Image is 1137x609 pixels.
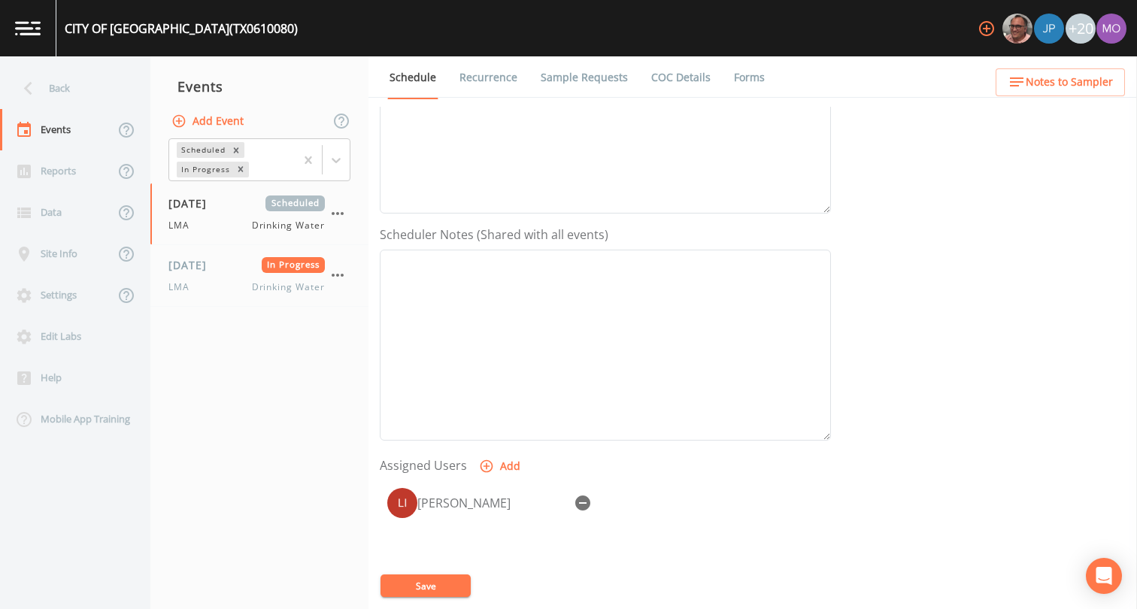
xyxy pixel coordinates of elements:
[150,245,368,307] a: [DATE]In ProgressLMADrinking Water
[168,108,250,135] button: Add Event
[387,488,417,518] img: 6333be74290c3a5e6c907333da6b4c91
[732,56,767,98] a: Forms
[1002,14,1033,44] div: Mike Franklin
[232,162,249,177] div: Remove In Progress
[996,68,1125,96] button: Notes to Sampler
[380,456,467,474] label: Assigned Users
[1026,73,1113,92] span: Notes to Sampler
[387,56,438,99] a: Schedule
[1066,14,1096,44] div: +20
[417,494,568,512] div: [PERSON_NAME]
[168,195,217,211] span: [DATE]
[252,219,325,232] span: Drinking Water
[228,142,244,158] div: Remove Scheduled
[1096,14,1126,44] img: 4e251478aba98ce068fb7eae8f78b90c
[381,574,471,597] button: Save
[65,20,298,38] div: CITY OF [GEOGRAPHIC_DATA] (TX0610080)
[538,56,630,98] a: Sample Requests
[168,219,199,232] span: LMA
[168,280,199,294] span: LMA
[150,183,368,245] a: [DATE]ScheduledLMADrinking Water
[150,68,368,105] div: Events
[380,226,608,244] label: Scheduler Notes (Shared with all events)
[262,257,326,273] span: In Progress
[649,56,713,98] a: COC Details
[476,453,526,480] button: Add
[168,257,217,273] span: [DATE]
[265,195,325,211] span: Scheduled
[15,21,41,35] img: logo
[1086,558,1122,594] div: Open Intercom Messenger
[252,280,325,294] span: Drinking Water
[1034,14,1064,44] img: 41241ef155101aa6d92a04480b0d0000
[1002,14,1032,44] img: e2d790fa78825a4bb76dcb6ab311d44c
[1033,14,1065,44] div: Joshua gere Paul
[177,162,232,177] div: In Progress
[177,142,228,158] div: Scheduled
[457,56,520,98] a: Recurrence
